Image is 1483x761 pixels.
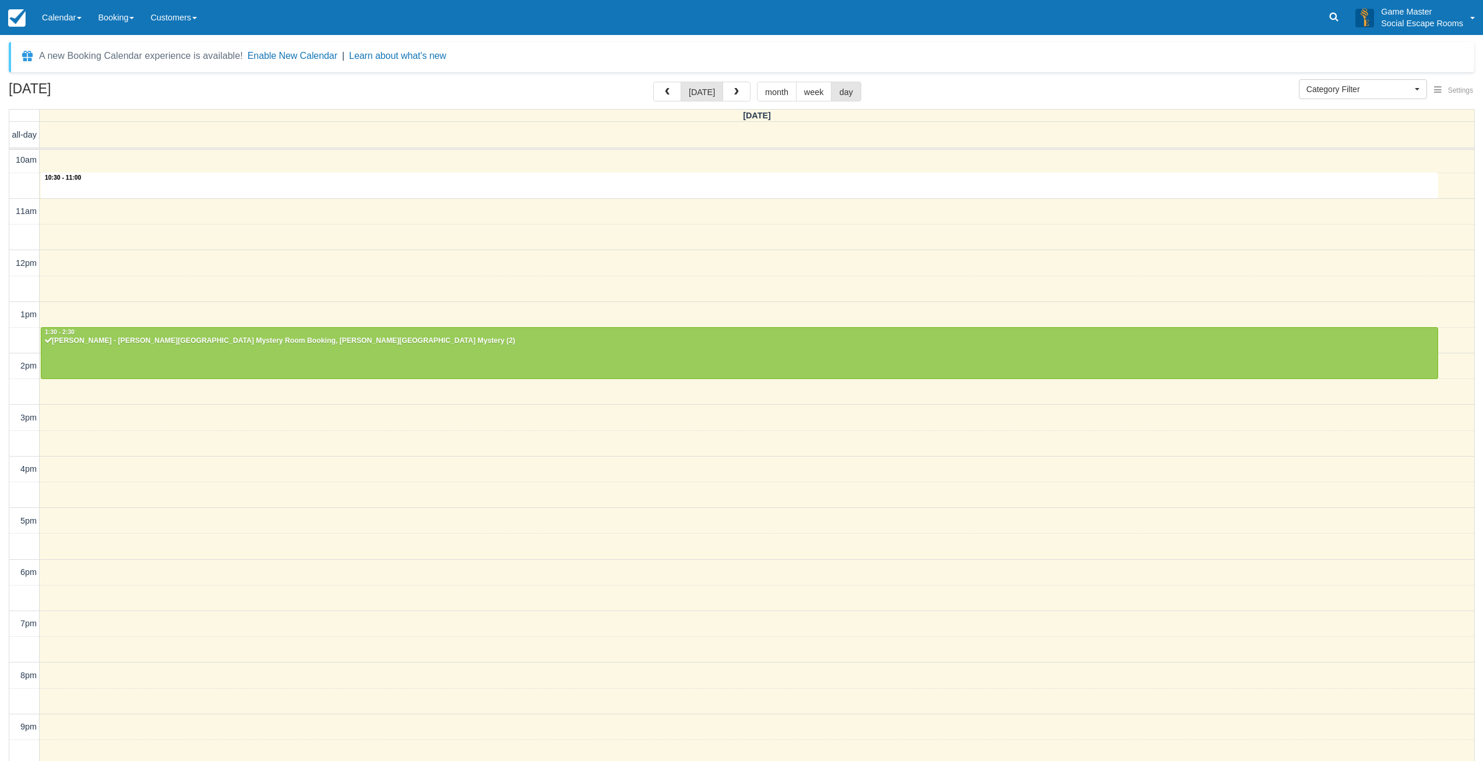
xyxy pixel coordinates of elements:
button: week [796,82,832,101]
span: 7pm [20,619,37,628]
span: 10am [16,155,37,164]
span: [DATE] [743,111,771,120]
img: checkfront-main-nav-mini-logo.png [8,9,26,27]
span: 12pm [16,258,37,268]
span: 4pm [20,464,37,474]
img: A3 [1355,8,1374,27]
p: Game Master [1381,6,1463,17]
button: Settings [1427,82,1480,99]
a: Learn about what's new [349,51,446,61]
div: A new Booking Calendar experience is available! [39,49,243,63]
button: Enable New Calendar [248,50,337,62]
p: Social Escape Rooms [1381,17,1463,29]
a: 1:30 - 2:30[PERSON_NAME] - [PERSON_NAME][GEOGRAPHIC_DATA] Mystery Room Booking, [PERSON_NAME][GEO... [41,327,1438,378]
div: [PERSON_NAME] - [PERSON_NAME][GEOGRAPHIC_DATA] Mystery Room Booking, [PERSON_NAME][GEOGRAPHIC_DAT... [44,336,1435,346]
span: 1pm [20,310,37,319]
span: 6pm [20,567,37,577]
h2: [DATE] [9,82,156,103]
button: month [757,82,797,101]
span: all-day [12,130,37,139]
button: Category Filter [1299,79,1427,99]
span: Settings [1448,86,1473,94]
span: Category Filter [1306,83,1412,95]
button: day [831,82,861,101]
span: | [342,51,344,61]
span: 2pm [20,361,37,370]
span: 8pm [20,671,37,680]
span: 3pm [20,413,37,422]
span: 10:30 - 11:00 [45,174,81,181]
span: 1:30 - 2:30 [45,329,75,335]
span: 9pm [20,722,37,731]
span: 11am [16,206,37,216]
span: 5pm [20,516,37,525]
button: [DATE] [681,82,723,101]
